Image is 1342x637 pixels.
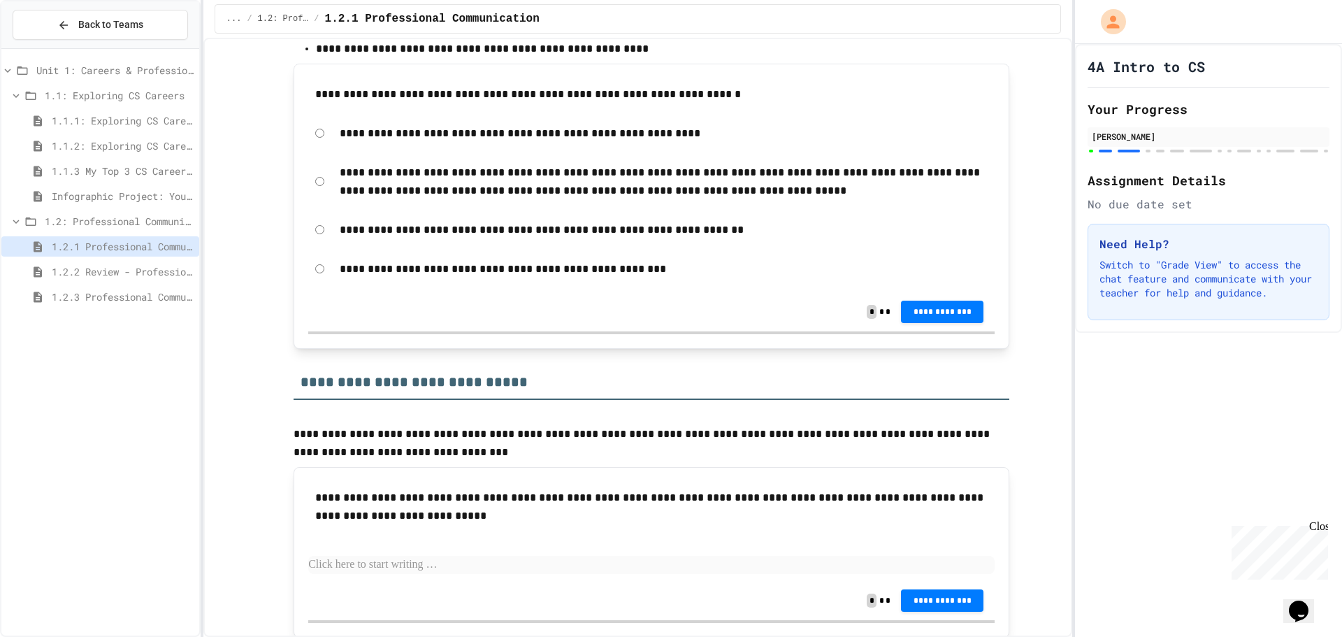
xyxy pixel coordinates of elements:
span: Infographic Project: Your favorite CS [52,189,194,203]
div: [PERSON_NAME] [1092,130,1325,143]
div: Chat with us now!Close [6,6,96,89]
span: Back to Teams [78,17,143,32]
span: 1.2.1 Professional Communication [52,239,194,254]
span: / [314,13,319,24]
h2: Assignment Details [1088,171,1329,190]
span: 1.2: Professional Communication [45,214,194,229]
span: 1.1.2: Exploring CS Careers - Review [52,138,194,153]
span: 1.2.3 Professional Communication Challenge [52,289,194,304]
span: 1.2: Professional Communication [258,13,309,24]
span: 1.2.2 Review - Professional Communication [52,264,194,279]
iframe: chat widget [1226,520,1328,580]
span: ... [226,13,242,24]
h2: Your Progress [1088,99,1329,119]
span: 1.1.1: Exploring CS Careers [52,113,194,128]
div: My Account [1086,6,1130,38]
span: Unit 1: Careers & Professionalism [36,63,194,78]
h1: 4A Intro to CS [1088,57,1205,76]
span: 1.1.3 My Top 3 CS Careers! [52,164,194,178]
p: Switch to "Grade View" to access the chat feature and communicate with your teacher for help and ... [1099,258,1318,300]
span: 1.2.1 Professional Communication [325,10,540,27]
h3: Need Help? [1099,236,1318,252]
iframe: chat widget [1283,581,1328,623]
span: 1.1: Exploring CS Careers [45,88,194,103]
div: No due date set [1088,196,1329,213]
span: / [247,13,252,24]
button: Back to Teams [13,10,188,40]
